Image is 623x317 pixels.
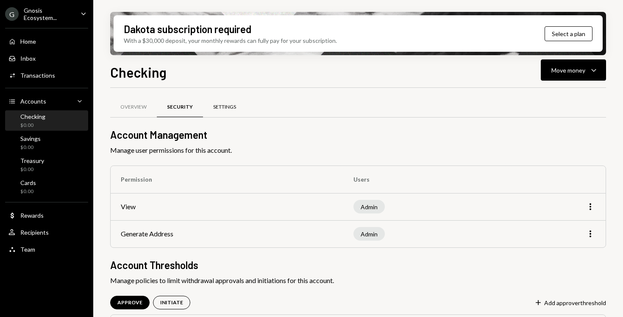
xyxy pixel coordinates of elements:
[157,96,203,118] a: Security
[353,200,385,213] div: Admin
[353,227,385,241] div: Admin
[20,135,41,142] div: Savings
[20,144,41,151] div: $0.00
[20,55,36,62] div: Inbox
[111,193,343,220] td: View
[110,145,606,155] span: Manage user permissions for this account.
[5,208,88,223] a: Rewards
[110,258,606,272] h2: Account Thresholds
[5,50,88,66] a: Inbox
[5,7,19,21] div: G
[20,38,36,45] div: Home
[20,98,46,105] div: Accounts
[343,166,508,193] th: Users
[5,224,88,240] a: Recipients
[20,113,45,120] div: Checking
[160,299,183,306] div: INITIATE
[117,299,142,306] div: APPROVE
[5,93,88,109] a: Accounts
[5,67,88,83] a: Transactions
[110,96,157,118] a: Overview
[124,36,337,45] div: With a $30,000 deposit, your monthly rewards can fully pay for your subscription.
[24,7,74,21] div: Gnosis Ecosystem...
[213,104,236,111] div: Settings
[20,157,44,164] div: Treasury
[20,188,36,195] div: $0.00
[5,110,88,131] a: Checking$0.00
[111,166,343,193] th: Permission
[20,229,49,236] div: Recipients
[20,166,44,173] div: $0.00
[551,66,585,75] div: Move money
[124,22,251,36] div: Dakota subscription required
[20,72,55,79] div: Transactions
[120,104,147,111] div: Overview
[20,212,44,219] div: Rewards
[534,298,606,308] button: Add approverthreshold
[545,26,592,41] button: Select a plan
[5,241,88,257] a: Team
[203,96,246,118] a: Settings
[110,64,167,81] h1: Checking
[541,59,606,81] button: Move money
[20,122,45,129] div: $0.00
[111,220,343,247] td: Generate Address
[20,246,35,253] div: Team
[5,154,88,175] a: Treasury$0.00
[20,179,36,186] div: Cards
[5,177,88,197] a: Cards$0.00
[110,275,606,286] span: Manage policies to limit withdrawal approvals and initiations for this account.
[5,132,88,153] a: Savings$0.00
[110,128,606,142] h2: Account Management
[5,34,88,49] a: Home
[167,104,193,111] div: Security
